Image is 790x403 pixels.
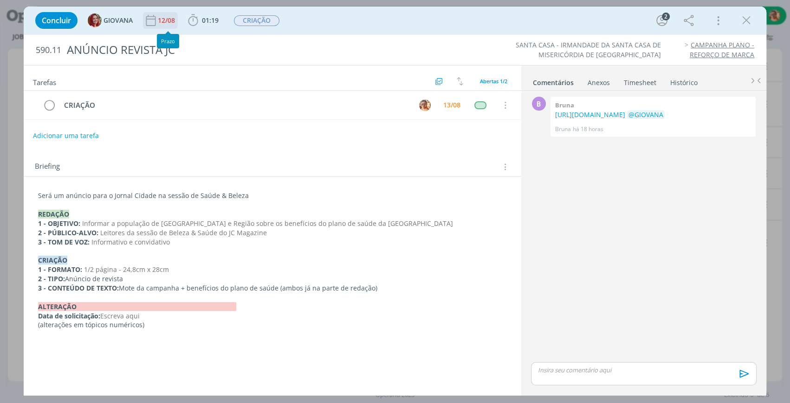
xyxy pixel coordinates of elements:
[588,78,610,87] div: Anexos
[234,15,279,26] span: CRIAÇÃO
[628,110,663,119] span: @GIOVANA
[38,265,82,274] strong: 1 - FORMATO:
[38,284,507,293] p: Mote da campanha + benefícios do plano de saúde (ambos já na parte de redação)
[38,274,65,283] strong: 2 - TIPO:
[555,125,571,133] p: Bruna
[38,191,507,200] p: Será um anúncio para o Jornal Cidade na sessão de Saúde & Beleza
[38,311,100,320] strong: Data de solicitação:
[532,97,546,111] div: B
[35,161,60,173] span: Briefing
[480,78,507,85] span: Abertas 1/2
[38,219,80,228] strong: 1 - OBJETIVO:
[158,17,177,24] div: 12/08
[516,40,661,59] a: SANTA CASA - IRMANDADE DA SANTA CASA DE MISERICÓRDIA DE [GEOGRAPHIC_DATA]
[670,74,698,87] a: Histórico
[38,228,98,237] strong: 2 - PÚBLICO-ALVO:
[32,127,99,144] button: Adicionar uma tarefa
[654,13,669,28] button: 2
[157,34,179,48] div: Prazo
[24,7,766,396] div: dialog
[457,77,463,86] img: arrow-down-up.svg
[443,102,460,108] div: 13/08
[623,74,657,87] a: Timesheet
[100,311,140,320] span: Escreva aqui
[60,99,410,111] div: CRIAÇÃO
[38,302,236,311] strong: ALTERAÇÃO
[63,39,451,61] div: ANÚNCIO REVISTA JC
[202,16,219,25] span: 01:19
[38,320,507,330] p: (alterações em tópicos numéricos)
[84,265,169,274] span: 1/2 página - 24,8cm x 28cm
[419,99,431,111] img: V
[38,284,119,292] strong: 3 - CONTEÚDO DE TEXTO:
[36,45,61,55] span: 590.11
[38,256,67,264] strong: CRIAÇÃO
[662,13,670,20] div: 2
[38,238,90,246] strong: 3 - TOM DE VOZ:
[100,228,267,237] span: Leitores da sessão de Beleza & Saúde do JC Magazine
[38,210,69,218] strong: REDAÇÃO
[573,125,603,133] span: há 18 horas
[233,15,280,26] button: CRIAÇÃO
[418,98,432,112] button: V
[186,13,221,28] button: 01:19
[532,74,574,87] a: Comentários
[104,17,133,24] span: GIOVANA
[88,13,133,27] button: GGIOVANA
[690,40,754,59] a: CAMPANHA PLANO - REFORÇO DE MARCA
[91,238,170,246] span: Informativo e convidativo
[88,13,102,27] img: G
[82,219,453,228] span: Informar a população de [GEOGRAPHIC_DATA] e Região sobre os benefícios do plano de saúde da [GEOG...
[38,274,507,284] p: Anúncio de revista
[555,101,574,109] b: Bruna
[42,17,71,24] span: Concluir
[35,12,78,29] button: Concluir
[33,76,56,87] span: Tarefas
[555,110,625,119] a: [URL][DOMAIN_NAME]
